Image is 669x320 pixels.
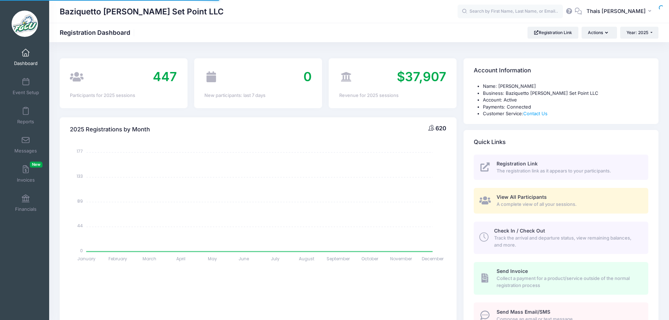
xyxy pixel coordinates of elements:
[483,97,648,104] li: Account: Active
[339,92,446,99] div: Revenue for 2025 sessions
[483,110,648,117] li: Customer Service:
[9,103,42,128] a: Reports
[497,201,640,208] span: A complete view of all your sessions.
[497,168,640,175] span: The registration link as it appears to your participants.
[497,309,550,315] span: Send Mass Email/SMS
[9,162,42,186] a: InvoicesNew
[13,90,39,96] span: Event Setup
[483,104,648,111] li: Payments: Connected
[397,69,446,84] span: $37,907
[9,74,42,99] a: Event Setup
[9,45,42,70] a: Dashboard
[176,256,185,262] tspan: April
[14,60,38,66] span: Dashboard
[60,29,136,36] h1: Registration Dashboard
[30,162,42,168] span: New
[70,119,150,139] h4: 2025 Registrations by Month
[494,235,640,248] span: Track the arrival and departure status, view remaining balances, and more.
[586,7,646,15] span: Thais [PERSON_NAME]
[474,132,506,152] h4: Quick Links
[9,191,42,215] a: Financials
[153,69,177,84] span: 447
[299,256,315,262] tspan: August
[582,27,617,39] button: Actions
[582,4,658,20] button: Thais [PERSON_NAME]
[483,83,648,90] li: Name: [PERSON_NAME]
[77,173,83,179] tspan: 133
[208,256,217,262] tspan: May
[80,247,83,253] tspan: 0
[15,206,37,212] span: Financials
[497,194,547,200] span: View All Participants
[78,198,83,204] tspan: 89
[143,256,156,262] tspan: March
[14,148,37,154] span: Messages
[77,148,83,154] tspan: 177
[327,256,350,262] tspan: September
[620,27,658,39] button: Year: 2025
[474,222,648,254] a: Check In / Check Out Track the arrival and departure status, view remaining balances, and more.
[474,61,531,81] h4: Account Information
[497,268,528,274] span: Send Invoice
[474,188,648,214] a: View All Participants A complete view of all your sessions.
[361,256,379,262] tspan: October
[497,161,538,166] span: Registration Link
[474,155,648,180] a: Registration Link The registration link as it appears to your participants.
[435,125,446,132] span: 620
[527,27,578,39] a: Registration Link
[17,119,34,125] span: Reports
[78,223,83,229] tspan: 44
[78,256,96,262] tspan: January
[204,92,311,99] div: New participants: last 7 days
[390,256,412,262] tspan: November
[523,111,547,116] a: Contact Us
[70,92,177,99] div: Participants for 2025 sessions
[474,262,648,294] a: Send Invoice Collect a payment for a product/service outside of the normal registration process
[17,177,35,183] span: Invoices
[271,256,280,262] tspan: July
[239,256,249,262] tspan: June
[9,132,42,157] a: Messages
[494,228,545,234] span: Check In / Check Out
[483,90,648,97] li: Business: Baziquetto [PERSON_NAME] Set Point LLC
[627,30,648,35] span: Year: 2025
[422,256,444,262] tspan: December
[60,4,224,20] h1: Baziquetto [PERSON_NAME] Set Point LLC
[497,275,640,289] span: Collect a payment for a product/service outside of the normal registration process
[12,11,38,37] img: Baziquetto Allen Set Point LLC
[303,69,312,84] span: 0
[458,5,563,19] input: Search by First Name, Last Name, or Email...
[109,256,127,262] tspan: February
